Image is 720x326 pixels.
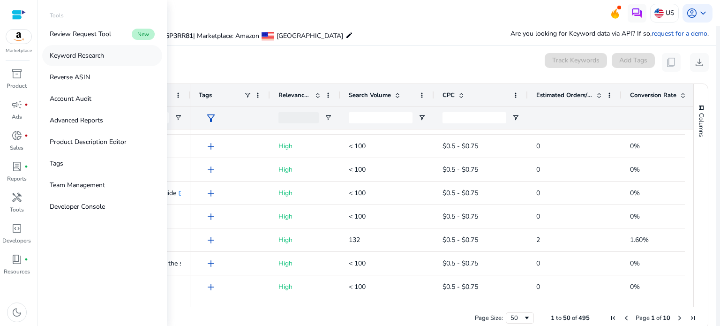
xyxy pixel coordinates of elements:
[630,189,640,197] span: 0%
[7,174,27,183] p: Reports
[278,277,332,296] p: High
[11,192,22,203] span: handyman
[6,30,31,44] img: amazon.svg
[630,165,640,174] span: 0%
[50,159,63,168] p: Tags
[205,164,217,175] span: add
[11,130,22,141] span: donut_small
[205,281,217,293] span: add
[278,230,332,250] p: High
[536,282,540,291] span: 0
[656,314,661,322] span: of
[193,31,259,40] span: | Marketplace: Amazon
[50,137,127,147] p: Product Description Editor
[630,282,640,291] span: 0%
[442,91,455,99] span: CPC
[630,142,640,151] span: 0%
[50,180,105,190] p: Team Management
[630,91,676,99] span: Conversion Rate
[536,189,540,197] span: 0
[205,141,217,152] span: add
[278,136,332,156] p: High
[510,29,709,38] p: Are you looking for Keyword data via API? If so, .
[676,314,683,322] div: Next Page
[24,103,28,106] span: fiber_manual_record
[324,114,332,121] button: Open Filter Menu
[12,113,22,121] p: Ads
[205,113,217,124] span: filter_alt
[278,207,332,226] p: High
[349,212,366,221] span: < 100
[24,258,28,261] span: fiber_manual_record
[50,202,105,212] p: Developer Console
[663,314,670,322] span: 10
[11,161,22,172] span: lab_profile
[132,29,155,40] span: New
[686,8,697,19] span: account_circle
[2,236,31,245] p: Developers
[630,259,640,268] span: 0%
[205,211,217,222] span: add
[563,314,570,322] span: 50
[6,47,32,54] p: Marketplace
[349,259,366,268] span: < 100
[536,165,540,174] span: 0
[199,91,212,99] span: Tags
[475,314,503,322] div: Page Size:
[349,165,366,174] span: < 100
[50,94,91,104] p: Account Audit
[10,144,23,152] p: Sales
[536,235,540,244] span: 2
[10,205,24,214] p: Tools
[11,68,22,79] span: inventory_2
[349,142,366,151] span: < 100
[609,314,617,322] div: First Page
[536,212,540,221] span: 0
[442,259,478,268] span: $0.5 - $0.75
[442,142,478,151] span: $0.5 - $0.75
[174,114,182,121] button: Open Filter Menu
[506,312,534,324] div: Page Size
[153,31,193,40] span: B0F5P3RR81
[24,165,28,168] span: fiber_manual_record
[278,91,311,99] span: Relevance Score
[510,314,523,322] div: 50
[694,57,705,68] span: download
[84,254,276,273] p: ai the tumultuous history of the search for artificial intelligence
[278,183,332,203] p: High
[512,114,519,121] button: Open Filter Menu
[690,53,709,72] button: download
[277,31,343,40] span: [GEOGRAPHIC_DATA]
[349,235,360,244] span: 132
[578,314,590,322] span: 495
[622,314,630,322] div: Previous Page
[50,29,111,39] p: Review Request Tool
[205,188,217,199] span: add
[205,235,217,246] span: add
[50,72,90,82] p: Reverse ASIN
[50,11,64,20] p: Tools
[278,160,332,179] p: High
[24,134,28,137] span: fiber_manual_record
[556,314,562,322] span: to
[349,112,412,123] input: Search Volume Filter Input
[349,189,366,197] span: < 100
[651,314,655,322] span: 1
[697,8,709,19] span: keyboard_arrow_down
[630,212,640,221] span: 0%
[4,267,30,276] p: Resources
[442,282,478,291] span: $0.5 - $0.75
[442,212,478,221] span: $0.5 - $0.75
[11,307,22,318] span: dark_mode
[11,223,22,234] span: code_blocks
[652,29,707,38] a: request for a demo
[50,115,103,125] p: Advanced Reports
[536,142,540,151] span: 0
[442,165,478,174] span: $0.5 - $0.75
[442,235,478,244] span: $0.5 - $0.75
[418,114,426,121] button: Open Filter Menu
[349,91,391,99] span: Search Volume
[636,314,650,322] span: Page
[7,82,27,90] p: Product
[630,235,649,244] span: 1.60%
